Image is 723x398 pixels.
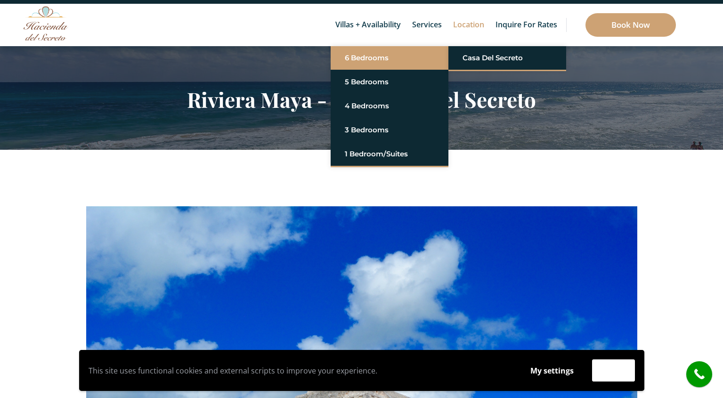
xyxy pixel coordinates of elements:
a: Casa del Secreto [463,49,552,66]
a: Inquire for Rates [491,4,562,46]
a: 1 Bedroom/Suites [345,146,434,162]
a: Villas + Availability [331,4,406,46]
a: 3 Bedrooms [345,122,434,138]
i: call [689,364,710,385]
button: My settings [521,360,583,382]
a: Services [407,4,447,46]
h2: Riviera Maya - Hacienda Del Secreto [86,87,637,112]
img: Awesome Logo [24,6,68,41]
a: Book Now [585,13,676,37]
button: Accept [592,359,635,382]
a: 5 Bedrooms [345,73,434,90]
a: 4 Bedrooms [345,97,434,114]
a: 6 Bedrooms [345,49,434,66]
a: Location [448,4,489,46]
a: call [686,361,712,387]
p: This site uses functional cookies and external scripts to improve your experience. [89,364,512,378]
